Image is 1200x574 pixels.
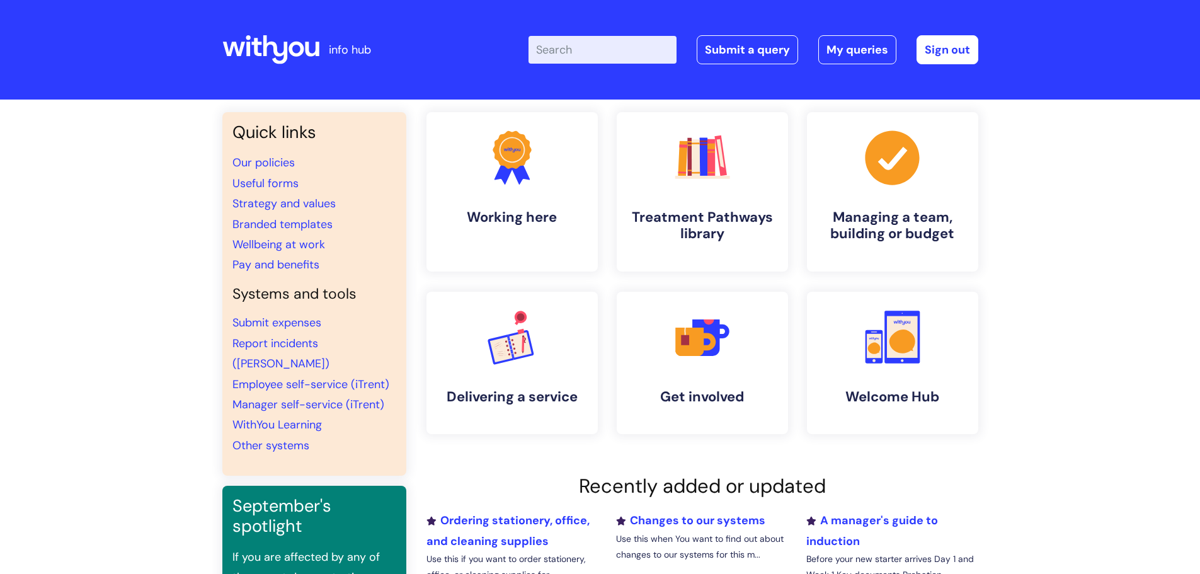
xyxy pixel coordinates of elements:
[818,35,896,64] a: My queries
[426,112,598,272] a: Working here
[437,209,588,226] h4: Working here
[617,112,788,272] a: Treatment Pathways library
[232,237,325,252] a: Wellbeing at work
[807,112,978,272] a: Managing a team, building or budget
[617,292,788,434] a: Get involved
[426,474,978,498] h2: Recently added or updated
[807,292,978,434] a: Welcome Hub
[232,122,396,142] h3: Quick links
[616,513,765,528] a: Changes to our systems
[817,389,968,405] h4: Welcome Hub
[232,176,299,191] a: Useful forms
[232,285,396,303] h4: Systems and tools
[232,438,309,453] a: Other systems
[232,257,319,272] a: Pay and benefits
[232,315,321,330] a: Submit expenses
[437,389,588,405] h4: Delivering a service
[232,336,329,371] a: Report incidents ([PERSON_NAME])
[426,292,598,434] a: Delivering a service
[697,35,798,64] a: Submit a query
[232,155,295,170] a: Our policies
[232,196,336,211] a: Strategy and values
[232,397,384,412] a: Manager self-service (iTrent)
[529,35,978,64] div: | -
[817,209,968,243] h4: Managing a team, building or budget
[426,513,590,548] a: Ordering stationery, office, and cleaning supplies
[627,389,778,405] h4: Get involved
[232,496,396,537] h3: September's spotlight
[232,217,333,232] a: Branded templates
[806,513,938,548] a: A manager's guide to induction
[616,531,787,563] p: Use this when You want to find out about changes to our systems for this m...
[232,417,322,432] a: WithYou Learning
[627,209,778,243] h4: Treatment Pathways library
[917,35,978,64] a: Sign out
[329,40,371,60] p: info hub
[529,36,677,64] input: Search
[232,377,389,392] a: Employee self-service (iTrent)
